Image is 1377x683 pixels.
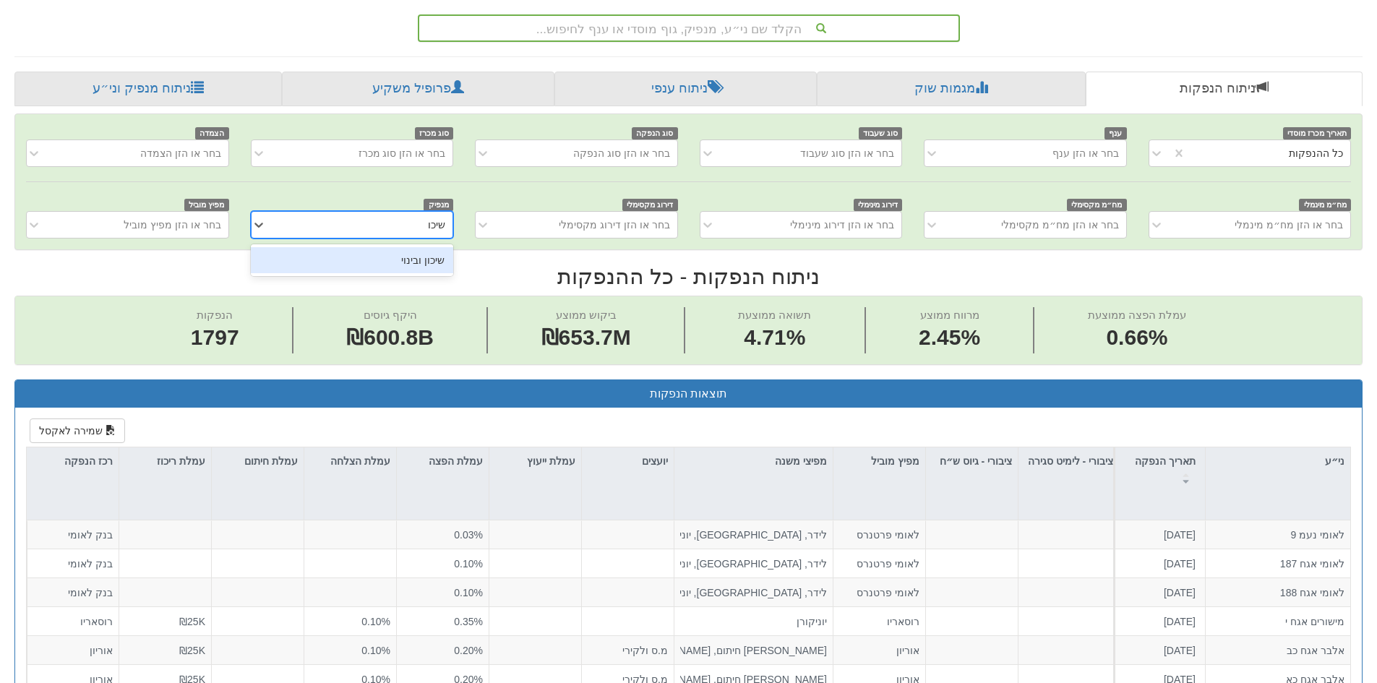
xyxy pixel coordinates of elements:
button: שמירה לאקסל [30,418,125,443]
div: 0.03% [403,528,483,542]
div: לאומי אגח 188 [1211,585,1344,600]
div: בחר או הזן הצמדה [140,146,221,160]
span: היקף גיוסים [364,309,417,321]
div: בחר או הזן דירוג מקסימלי [559,218,670,232]
span: ₪653.7M [541,325,631,349]
div: בנק לאומי [33,557,113,571]
div: אוריון [839,643,919,658]
div: בחר או הזן סוג מכרז [359,146,446,160]
div: בחר או הזן סוג הנפקה [573,146,670,160]
div: לידר, [GEOGRAPHIC_DATA], יוניקורן, אלפא ביתא [680,585,827,600]
span: מח״מ מקסימלי [1067,199,1127,211]
div: [DATE] [1120,557,1196,571]
span: מח״מ מינמלי [1299,199,1351,211]
h2: ניתוח הנפקות - כל ההנפקות [14,265,1363,288]
div: אוריון [33,643,113,658]
span: סוג הנפקה [632,127,678,139]
div: ני״ע [1206,447,1350,475]
div: [DATE] [1120,643,1196,658]
div: לאומי פרטנרס [839,528,919,542]
div: ציבורי - לימיט סגירה [1018,447,1119,491]
div: רוסאריו [33,614,113,629]
div: לידר, [GEOGRAPHIC_DATA], יוניקורן, אלפא ביתא [680,528,827,542]
div: [DATE] [1120,614,1196,629]
span: מנפיק [424,199,453,211]
div: מ.ס ולקירי [588,643,668,658]
div: רכז הנפקה [27,447,119,475]
div: בנק לאומי [33,585,113,600]
span: ₪600.8B [346,325,434,349]
span: דירוג מינימלי [854,199,903,211]
span: דירוג מקסימלי [622,199,678,211]
div: לידר, [GEOGRAPHIC_DATA], יוניקורן, אלפא ביתא [680,557,827,571]
h3: תוצאות הנפקות [26,387,1351,400]
div: 0.10% [310,643,390,658]
a: ניתוח מנפיק וני״ע [14,72,282,106]
span: ביקוש ממוצע [556,309,617,321]
span: עמלת הפצה ממוצעת [1088,309,1186,321]
div: כל ההנפקות [1289,146,1343,160]
div: בחר או הזן סוג שעבוד [800,146,894,160]
div: שיכון ובינוי [251,247,453,273]
div: עמלת ייעוץ [489,447,581,475]
span: סוג שעבוד [859,127,903,139]
span: הצמדה [195,127,229,139]
span: תאריך מכרז מוסדי [1283,127,1351,139]
div: עמלת הצלחה [304,447,396,475]
div: 0.20% [403,643,483,658]
span: ₪25K [179,616,205,627]
div: 0.10% [403,557,483,571]
div: ציבורי - גיוס ש״ח [926,447,1018,491]
div: בחר או הזן מח״מ מקסימלי [1001,218,1119,232]
div: יוניקורן [680,614,827,629]
a: ניתוח הנפקות [1086,72,1363,106]
span: תשואה ממוצעת [738,309,811,321]
div: בחר או הזן מח״מ מינמלי [1235,218,1343,232]
span: 0.66% [1088,322,1186,353]
div: בנק לאומי [33,528,113,542]
span: 4.71% [738,322,811,353]
div: רוסאריו [839,614,919,629]
a: מגמות שוק [817,72,1085,106]
span: ₪25K [179,645,205,656]
div: לאומי אגח 187 [1211,557,1344,571]
div: מפיצי משנה [674,447,833,475]
div: בחר או הזן מפיץ מוביל [124,218,221,232]
div: [DATE] [1120,585,1196,600]
div: לאומי פרטנרס [839,585,919,600]
div: לאומי נעמ 9 [1211,528,1344,542]
a: פרופיל משקיע [282,72,554,106]
span: ענף [1104,127,1127,139]
div: יועצים [582,447,674,475]
div: [PERSON_NAME] חיתום, [PERSON_NAME], יוניקורן [680,643,827,658]
div: מישורים אגח י [1211,614,1344,629]
span: מפיץ מוביל [184,199,229,211]
span: 1797 [191,322,239,353]
div: אלבר אגח כב [1211,643,1344,658]
div: 0.35% [403,614,483,629]
div: 0.10% [310,614,390,629]
div: בחר או הזן ענף [1052,146,1119,160]
div: לאומי פרטנרס [839,557,919,571]
span: סוג מכרז [415,127,454,139]
div: תאריך הנפקה [1115,447,1205,491]
div: 0.10% [403,585,483,600]
div: [DATE] [1120,528,1196,542]
div: הקלד שם ני״ע, מנפיק, גוף מוסדי או ענף לחיפוש... [419,16,958,40]
span: הנפקות [197,309,233,321]
div: בחר או הזן דירוג מינימלי [790,218,894,232]
div: עמלת הפצה [397,447,489,475]
div: עמלת ריכוז [119,447,211,475]
span: 2.45% [919,322,980,353]
div: מפיץ מוביל [833,447,925,475]
div: עמלת חיתום [212,447,304,475]
span: מרווח ממוצע [920,309,979,321]
a: ניתוח ענפי [554,72,817,106]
